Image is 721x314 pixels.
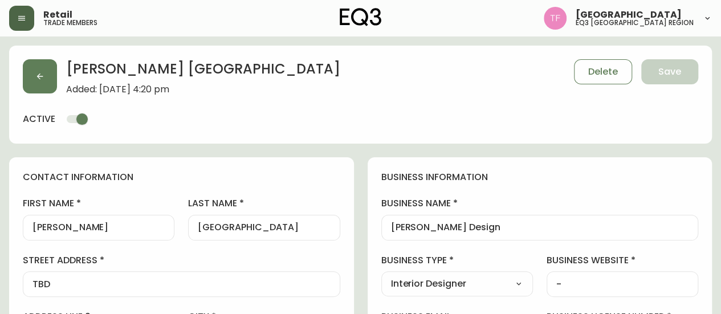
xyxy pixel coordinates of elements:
img: logo [340,8,382,26]
input: https://www.designshop.com [556,279,689,289]
span: Delete [588,66,618,78]
span: [GEOGRAPHIC_DATA] [576,10,682,19]
label: first name [23,197,174,210]
label: business name [381,197,699,210]
h2: [PERSON_NAME] [GEOGRAPHIC_DATA] [66,59,340,84]
img: 971393357b0bdd4f0581b88529d406f6 [544,7,567,30]
h4: business information [381,171,699,183]
span: Added: [DATE] 4:20 pm [66,84,340,95]
h4: active [23,113,55,125]
label: business website [547,254,698,267]
span: Retail [43,10,72,19]
label: street address [23,254,340,267]
button: Delete [574,59,632,84]
label: last name [188,197,340,210]
label: business type [381,254,533,267]
h4: contact information [23,171,340,183]
h5: eq3 [GEOGRAPHIC_DATA] region [576,19,694,26]
h5: trade members [43,19,97,26]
